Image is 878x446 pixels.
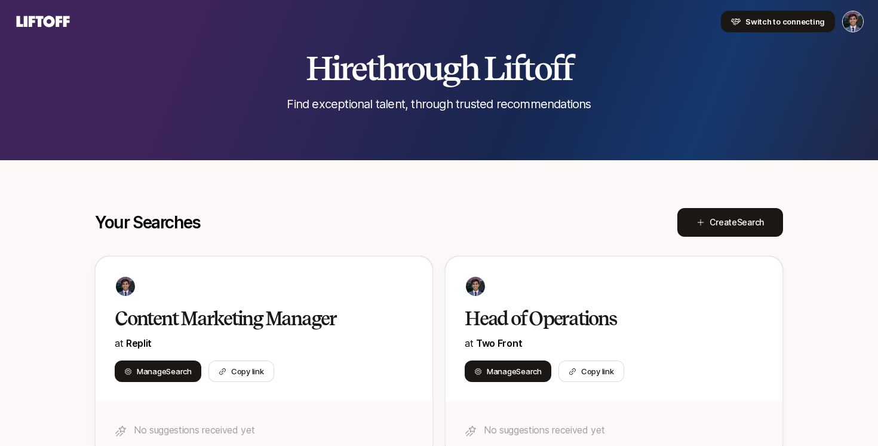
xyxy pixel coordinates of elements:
[466,277,485,296] img: 4640b0e7_2b03_4c4f_be34_fa460c2e5c38.jpg
[465,361,551,382] button: ManageSearch
[465,307,738,331] h2: Head of Operations
[115,425,127,437] img: star-icon
[115,307,388,331] h2: Content Marketing Manager
[126,337,152,349] a: Replit
[558,361,624,382] button: Copy link
[287,96,591,112] p: Find exceptional talent, through trusted recommendations
[137,365,192,377] span: Manage
[95,213,201,232] p: Your Searches
[115,361,201,382] button: ManageSearch
[737,217,764,227] span: Search
[306,50,572,86] h2: Hire
[484,422,763,438] p: No suggestions received yet
[487,365,542,377] span: Manage
[115,335,413,351] p: at
[745,16,825,28] span: Switch to connecting
[366,48,572,88] span: through Liftoff
[843,11,863,32] img: Avi Saraf
[465,335,763,351] p: at
[166,366,191,376] span: Search
[476,337,522,349] a: Two Front
[208,361,274,382] button: Copy link
[116,277,135,296] img: 4640b0e7_2b03_4c4f_be34_fa460c2e5c38.jpg
[721,11,835,32] button: Switch to connecting
[677,208,783,237] button: CreateSearch
[465,425,477,437] img: star-icon
[842,11,864,32] button: Avi Saraf
[710,215,764,230] span: Create
[134,422,413,438] p: No suggestions received yet
[516,366,541,376] span: Search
